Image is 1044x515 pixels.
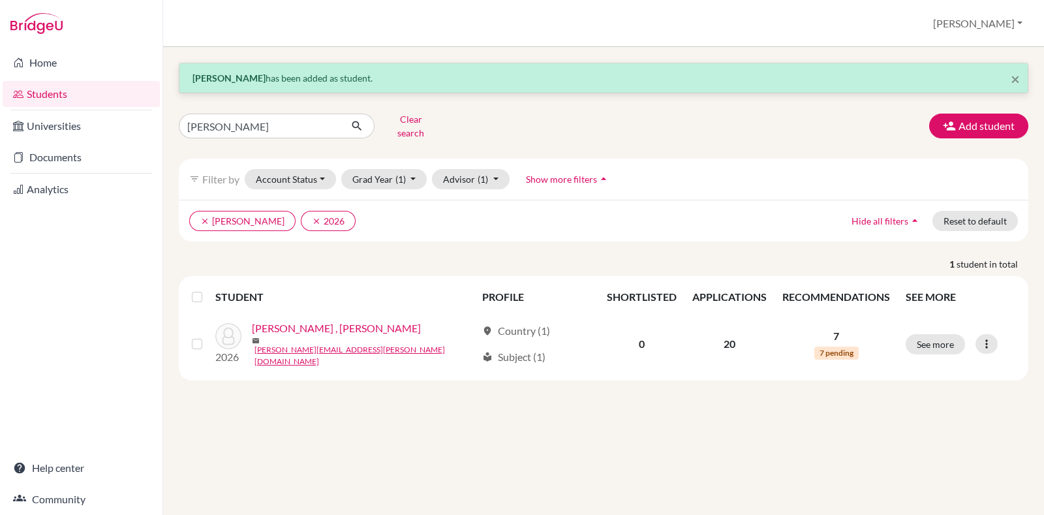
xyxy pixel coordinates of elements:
[432,169,510,189] button: Advisor(1)
[526,174,597,185] span: Show more filters
[3,455,160,481] a: Help center
[3,113,160,139] a: Universities
[3,176,160,202] a: Analytics
[929,114,1028,138] button: Add student
[515,169,621,189] button: Show more filtersarrow_drop_up
[906,334,965,354] button: See more
[597,172,610,185] i: arrow_drop_up
[482,352,493,362] span: local_library
[840,211,932,231] button: Hide all filtersarrow_drop_up
[254,344,476,367] a: [PERSON_NAME][EMAIL_ADDRESS][PERSON_NAME][DOMAIN_NAME]
[932,211,1018,231] button: Reset to default
[482,323,550,339] div: Country (1)
[3,486,160,512] a: Community
[245,169,336,189] button: Account Status
[189,174,200,184] i: filter_list
[301,211,356,231] button: clear2026
[949,257,957,271] strong: 1
[684,313,775,375] td: 20
[202,173,239,185] span: Filter by
[192,71,1015,85] p: has been added as student.
[474,281,599,313] th: PROFILE
[852,215,908,226] span: Hide all filters
[1011,71,1020,87] button: Close
[10,13,63,34] img: Bridge-U
[775,281,898,313] th: RECOMMENDATIONS
[908,214,921,227] i: arrow_drop_up
[252,337,260,345] span: mail
[599,313,684,375] td: 0
[215,349,241,365] p: 2026
[395,174,406,185] span: (1)
[1011,69,1020,88] span: ×
[192,72,266,84] strong: [PERSON_NAME]
[375,109,447,143] button: Clear search
[927,11,1028,36] button: [PERSON_NAME]
[3,81,160,107] a: Students
[782,328,890,344] p: 7
[482,326,493,336] span: location_on
[3,144,160,170] a: Documents
[215,281,474,313] th: STUDENT
[684,281,775,313] th: APPLICATIONS
[200,217,209,226] i: clear
[252,320,421,336] a: [PERSON_NAME] , [PERSON_NAME]
[814,347,859,360] span: 7 pending
[957,257,1028,271] span: student in total
[599,281,684,313] th: SHORTLISTED
[179,114,341,138] input: Find student by name...
[341,169,427,189] button: Grad Year(1)
[189,211,296,231] button: clear[PERSON_NAME]
[215,323,241,349] img: Jonan , Dalvin Diraviam
[478,174,488,185] span: (1)
[312,217,321,226] i: clear
[3,50,160,76] a: Home
[898,281,1023,313] th: SEE MORE
[482,349,545,365] div: Subject (1)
